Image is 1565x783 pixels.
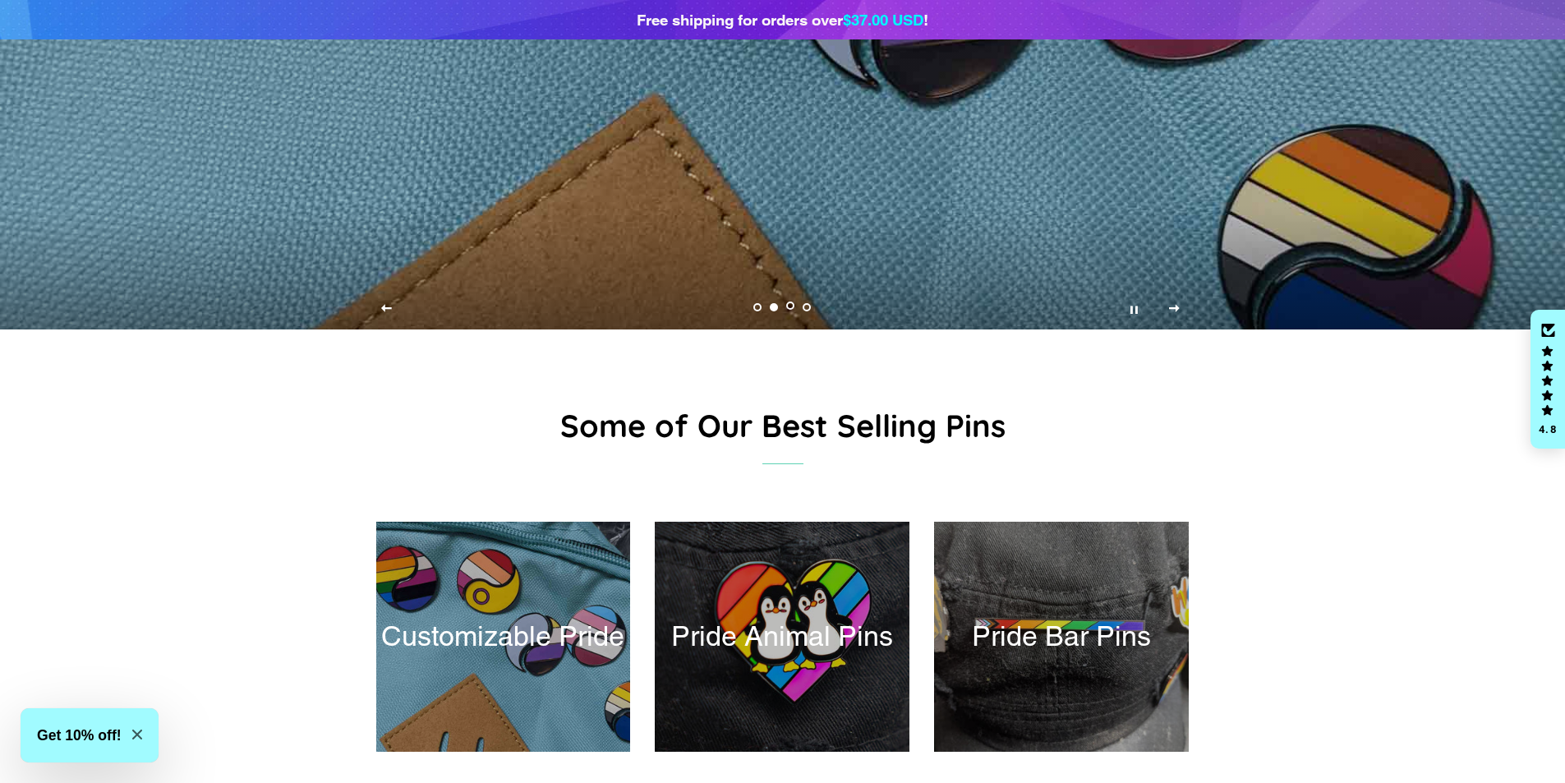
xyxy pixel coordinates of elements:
span: $37.00 USD [843,11,923,29]
a: Load slide 4 [799,300,816,316]
button: Pause slideshow [1114,288,1155,329]
a: Slide 2, current [766,300,783,316]
button: Previous slide [366,288,407,329]
a: Customizable Pride [376,522,631,752]
a: Pride Bar Pins [934,522,1189,752]
div: Free shipping for orders over ! [637,8,928,31]
a: Load slide 1 [750,300,766,316]
h2: Some of Our Best Selling Pins [376,403,1190,447]
div: Click to open Judge.me floating reviews tab [1530,310,1565,449]
a: Load slide 3 [783,300,799,316]
a: Pride Animal Pins [655,522,909,752]
button: Next slide [1153,288,1194,329]
div: 4.8 [1538,424,1558,435]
